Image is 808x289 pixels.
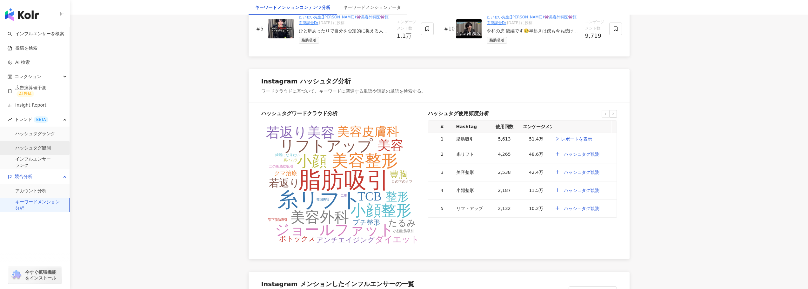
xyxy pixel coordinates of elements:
tspan: 美容皮膚科 [337,125,399,138]
span: right [555,136,561,141]
tspan: 綺麗になりたい [275,153,299,157]
tspan: ボトックス [279,235,315,243]
th: # [428,121,454,133]
span: 脂肪吸引 [487,37,507,44]
div: ワードクラウドに基づいて、キーワードに関連する単語や話題の単語を検索する。 [261,88,426,95]
div: 51.4万 [523,135,550,142]
tspan: 小顔 [297,153,327,169]
div: 5 [433,205,451,212]
tspan: 美容整形 [332,152,398,170]
div: 2,132 [491,205,518,212]
tspan: 顎下脂肪吸引 [268,218,287,221]
tspan: たるみ [388,218,416,228]
a: ハッシュタグ観測 [15,145,51,151]
span: エンゲージメント数 [397,19,416,31]
a: AI 検索 [8,59,30,66]
div: #10 [444,25,454,32]
tspan: 若返り [269,177,299,189]
button: ハッシュタグ観測 [555,202,600,215]
span: 今すぐ拡張機能をインストール [25,269,60,281]
div: #5 [256,25,266,32]
a: たいせい先生([PERSON_NAME])👾美容外科医👾顔面廃課金Dr [299,15,389,25]
a: ハッシュタグランク [15,131,55,137]
tspan: 目の下のクマ [391,180,412,183]
tspan: 二の腕脂肪吸引 [269,164,293,168]
span: ハッシュタグ観測 [564,188,599,193]
span: ハッシュタグ使用頻度分析 [428,110,489,118]
div: 3 [433,169,451,176]
div: 2,187 [491,187,518,194]
div: 5,613 [491,135,518,142]
div: 脂肪吸引 [456,135,486,142]
div: リフトアップ [456,205,486,212]
tspan: 豊胸 [390,169,408,180]
tspan: 脂肪吸引 [298,167,390,193]
span: plus [555,188,561,192]
div: 小顔整形 [456,187,486,194]
tspan: 二重 [341,194,347,197]
div: Instagram メンションしたインフルエンサーの一覧 [261,279,414,288]
tspan: プチ整形 [353,219,380,226]
span: plus [555,152,561,156]
div: 48.6万 [523,151,550,158]
a: searchインフルエンサーを検索 [8,31,64,37]
div: 42.4万 [523,169,550,176]
h6: ハッシュタグワードクラウド分析 [261,110,423,117]
tspan: 糸リフト [277,188,362,211]
a: アカウント分析 [15,188,46,194]
tspan: 裏ハムラ [284,158,297,162]
a: 広告換算値予測ALPHA [8,85,64,97]
span: ハッシュタグ観測 [564,206,599,211]
button: ハッシュタグ観測 [555,148,600,161]
tspan: 小顔脂肪吸引 [393,229,414,233]
tspan: 若返り美容 [266,125,335,140]
a: インフルエンサー ランク [15,156,51,168]
tspan: 韓国美容 [317,198,329,201]
div: BETA [34,116,48,123]
div: 4,265 [491,151,518,158]
div: 2 [433,151,451,158]
tspan: 美容外科 [290,209,349,225]
tspan: ジョールファット [275,222,394,238]
div: 令和の虎 後編です🤤早起きは僕も今も続けている最強の習慣ですおすすめです #美容 #脂肪吸引 #糸リフト #美容整形 #整形 #ホスト#キャバ嬢 #歌舞伎町 #イケメン #たいせい先生 #テンクリ [487,28,580,34]
div: ひと癖あったりで自分を否定的に捉える人たちを圧倒的努力と結果でねじ伏せるってシビれるほどカッコいいですよね。僕もそうなりたいと常々願い行動し続けるし、同じような同志を僕は全力をもって応援支援しま... [299,28,392,34]
span: ハッシュタグ観測 [564,152,599,157]
a: chrome extension今すぐ拡張機能をインストール [8,266,62,284]
div: 1.1万 [397,33,416,39]
span: コレクション [15,69,41,84]
button: ハッシュタグ観測 [555,184,600,197]
span: エンゲージメント数 [585,19,604,31]
button: ハッシュタグ観測 [555,166,600,179]
tspan: 美容 [377,138,404,153]
a: Insight Report [8,102,46,108]
div: キーワードメンションデータ [343,4,401,11]
span: 脂肪吸引 [299,37,319,44]
tspan: ダイエット [375,235,419,244]
a: たいせい先生([PERSON_NAME])👾美容外科医👾顔面廃課金Dr [487,15,577,25]
div: 2,538 [491,169,518,176]
div: 9,719 [585,33,604,39]
div: 糸リフト [456,151,486,158]
a: rightレポートを表示 [555,135,592,142]
img: logo [5,8,39,21]
tspan: TCB [357,189,382,203]
span: トレンド [15,112,48,127]
a: 投稿を検索 [8,45,37,51]
tspan: 小顔整形 [351,202,411,219]
img: post-image [268,19,294,38]
div: 10.2万 [523,205,550,212]
div: 4 [433,187,451,194]
th: エンゲージメント数 [520,121,552,133]
tspan: 整形 [386,190,409,203]
a: キーワードメンション分析 [15,199,64,211]
img: post-image [456,19,482,38]
span: plus [555,206,561,210]
img: chrome extension [10,270,22,280]
span: rise [8,117,12,122]
th: 使用回数 [489,121,520,133]
span: [DATE] に投稿 [319,21,344,25]
tspan: クマ治療 [274,170,297,176]
span: plus [555,170,561,174]
div: 美容整形 [456,169,486,176]
span: ハッシュタグ観測 [564,170,599,175]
